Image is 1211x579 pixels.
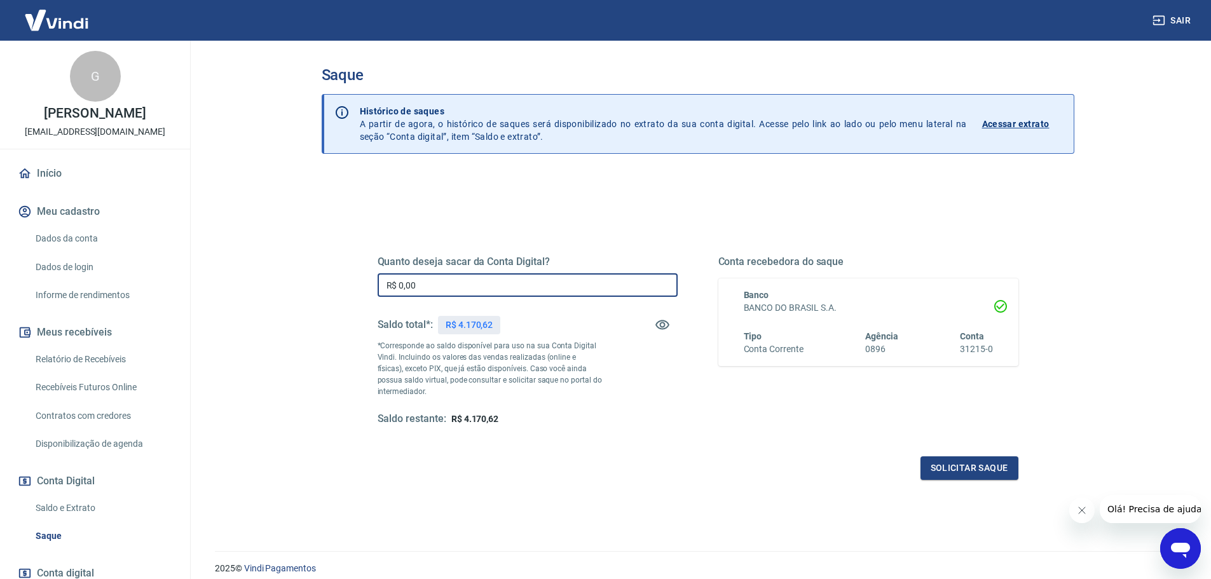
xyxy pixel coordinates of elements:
a: Dados de login [31,254,175,280]
span: Conta [960,331,984,341]
a: Acessar extrato [982,105,1064,143]
h6: 31215-0 [960,343,993,356]
button: Sair [1150,9,1196,32]
a: Saque [31,523,175,549]
p: Histórico de saques [360,105,967,118]
div: G [70,51,121,102]
h6: Conta Corrente [744,343,804,356]
a: Contratos com credores [31,403,175,429]
a: Início [15,160,175,187]
iframe: Fechar mensagem [1069,498,1095,523]
img: Vindi [15,1,98,39]
a: Recebíveis Futuros Online [31,374,175,400]
iframe: Botão para abrir a janela de mensagens [1160,528,1201,569]
button: Solicitar saque [920,456,1018,480]
a: Disponibilização de agenda [31,431,175,457]
button: Conta Digital [15,467,175,495]
p: *Corresponde ao saldo disponível para uso na sua Conta Digital Vindi. Incluindo os valores das ve... [378,340,603,397]
iframe: Mensagem da empresa [1100,495,1201,523]
p: A partir de agora, o histórico de saques será disponibilizado no extrato da sua conta digital. Ac... [360,105,967,143]
a: Informe de rendimentos [31,282,175,308]
p: R$ 4.170,62 [446,318,493,332]
span: Tipo [744,331,762,341]
h6: BANCO DO BRASIL S.A. [744,301,993,315]
span: Agência [865,331,898,341]
p: [EMAIL_ADDRESS][DOMAIN_NAME] [25,125,165,139]
span: Olá! Precisa de ajuda? [8,9,107,19]
p: 2025 © [215,562,1180,575]
a: Relatório de Recebíveis [31,346,175,372]
span: Banco [744,290,769,300]
p: [PERSON_NAME] [44,107,146,120]
h5: Saldo total*: [378,318,433,331]
button: Meus recebíveis [15,318,175,346]
h5: Quanto deseja sacar da Conta Digital? [378,255,678,268]
a: Dados da conta [31,226,175,252]
p: Acessar extrato [982,118,1050,130]
h6: 0896 [865,343,898,356]
h3: Saque [322,66,1074,84]
a: Saldo e Extrato [31,495,175,521]
span: R$ 4.170,62 [451,414,498,424]
button: Meu cadastro [15,198,175,226]
h5: Saldo restante: [378,412,446,426]
a: Vindi Pagamentos [244,563,316,573]
h5: Conta recebedora do saque [718,255,1018,268]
